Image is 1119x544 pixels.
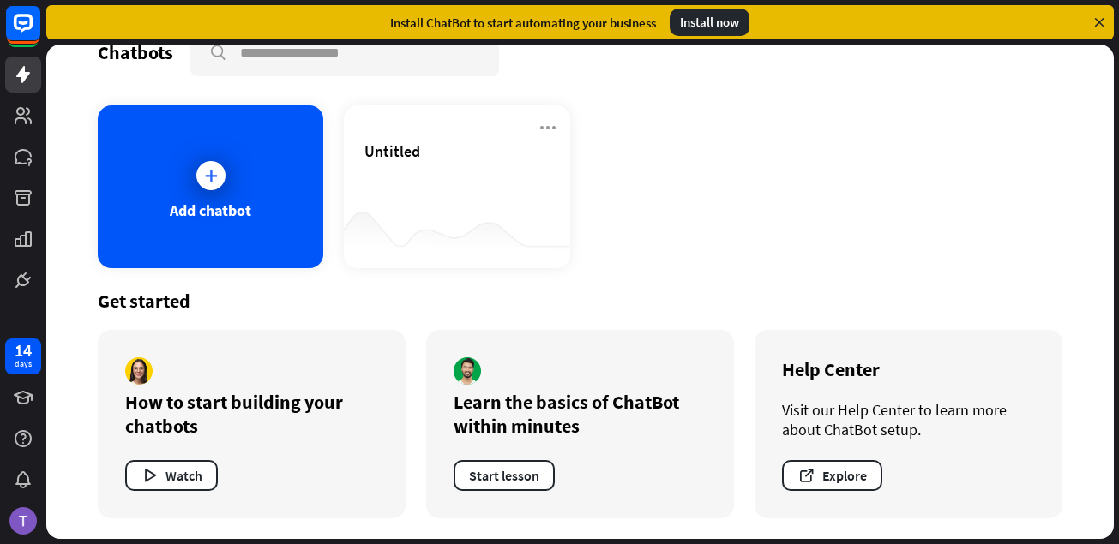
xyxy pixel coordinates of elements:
div: days [15,358,32,370]
button: Open LiveChat chat widget [14,7,65,58]
div: Learn the basics of ChatBot within minutes [454,390,707,438]
img: author [454,357,481,385]
a: 14 days [5,338,41,374]
div: Chatbots [98,40,173,64]
div: 14 [15,343,32,358]
span: Untitled [364,141,420,161]
div: Visit our Help Center to learn more about ChatBot setup. [782,400,1035,439]
img: author [125,357,153,385]
div: Get started [98,289,1062,313]
div: Add chatbot [170,200,251,220]
div: How to start building your chatbots [125,390,378,438]
div: Install now [670,9,749,36]
button: Explore [782,460,882,491]
div: Help Center [782,357,1035,381]
div: Install ChatBot to start automating your business [390,15,656,31]
button: Start lesson [454,460,555,491]
button: Watch [125,460,218,491]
